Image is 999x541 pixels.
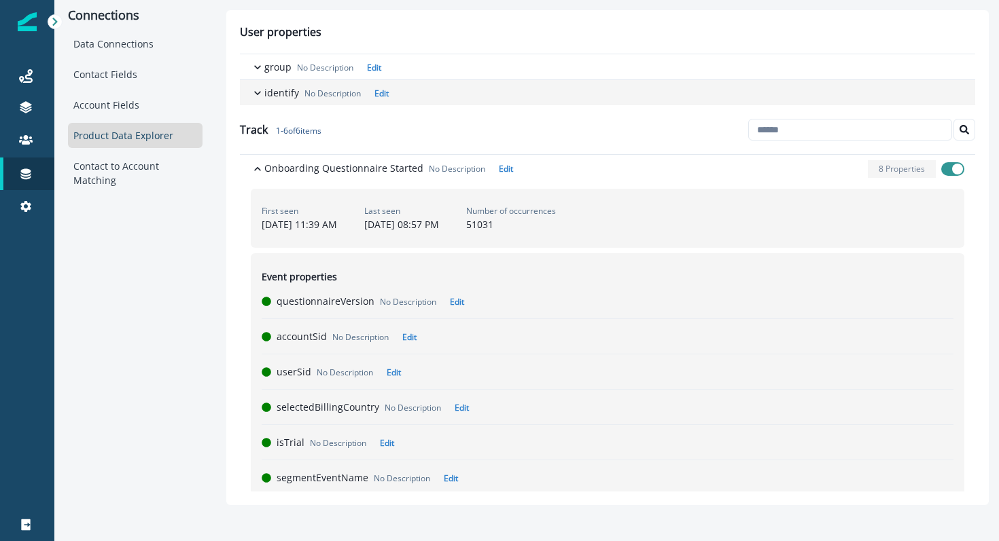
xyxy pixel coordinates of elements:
button: Edit [491,163,513,174]
p: Edit [367,62,381,73]
button: identifyNo DescriptionEdit [240,80,975,105]
p: No Description [429,163,485,175]
p: 8 Properties [879,163,925,175]
button: Edit [366,88,389,99]
button: Edit [446,402,469,413]
p: Event properties [262,269,337,284]
p: Track [240,122,321,138]
button: Onboarding Questionnaire StartedNo DescriptionEdit8 Properties [240,155,975,183]
p: [DATE] 08:57 PM [364,217,439,231]
p: Connections [68,8,203,23]
div: Product Data Explorer [68,123,203,148]
p: Number of occurrences [466,205,556,217]
p: selectedBillingCountry [277,400,379,414]
p: No Description [385,402,441,414]
p: User properties [240,24,321,54]
button: Edit [442,296,464,307]
p: Last seen [364,205,439,217]
button: groupNo DescriptionEdit [240,54,975,79]
p: No Description [380,296,436,308]
img: Inflection [18,12,37,31]
p: No Description [304,88,361,100]
button: Edit [394,331,417,343]
p: No Description [374,472,430,485]
p: Onboarding Questionnaire Started [264,161,423,175]
button: Edit [359,62,381,73]
div: Contact Fields [68,62,203,87]
p: group [264,60,292,74]
p: Edit [455,402,469,413]
div: Data Connections [68,31,203,56]
p: isTrial [277,435,304,449]
p: questionnaireVersion [277,294,374,308]
button: Edit [372,437,394,449]
p: userSid [277,365,311,379]
p: Edit [402,331,417,343]
p: No Description [317,367,373,379]
p: accountSid [277,329,327,343]
button: Search [953,119,975,141]
p: [DATE] 11:39 AM [262,217,337,231]
p: Edit [387,367,401,378]
div: 51031 [466,205,556,231]
p: No Description [297,62,353,74]
p: First seen [262,205,337,217]
button: Edit [379,367,401,378]
p: Edit [499,163,513,174]
div: Account Fields [68,92,203,117]
p: Edit [374,88,389,99]
span: 1 - 6 of 6 items [268,125,321,136]
p: Edit [444,472,458,484]
button: Edit [436,472,458,484]
p: Edit [380,437,394,449]
p: segmentEventName [277,470,368,485]
div: Contact to Account Matching [68,153,203,193]
p: identify [264,86,299,100]
p: No Description [310,437,366,449]
p: Edit [450,296,464,307]
p: No Description [332,331,389,343]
